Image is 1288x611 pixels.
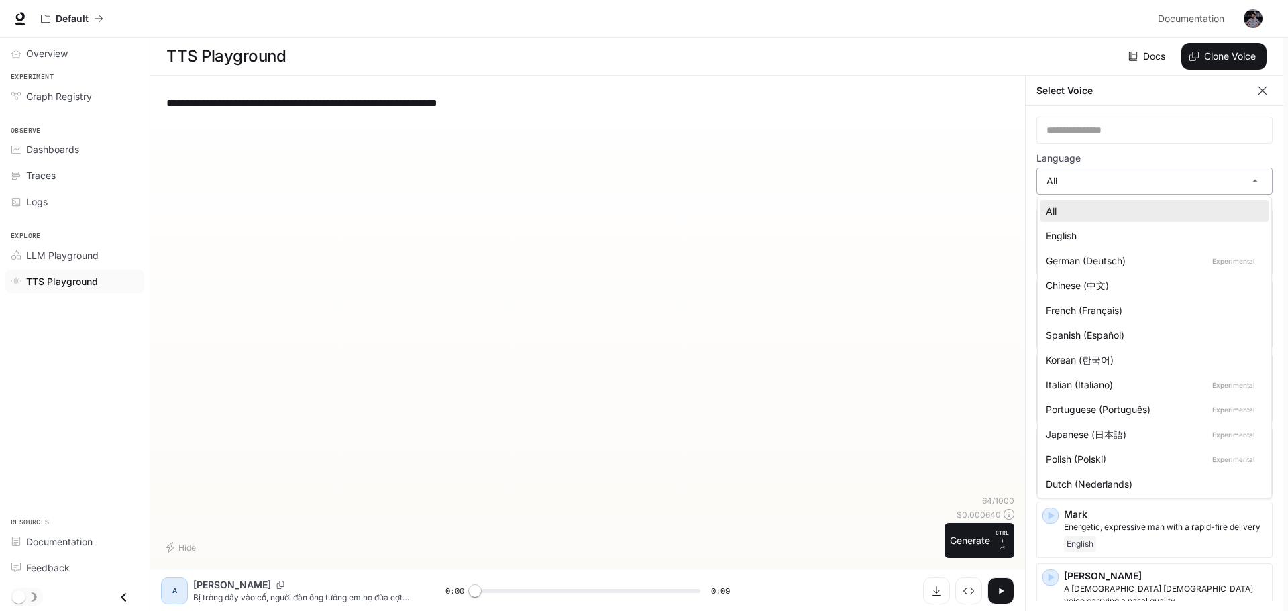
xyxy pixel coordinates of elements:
p: Experimental [1210,379,1258,391]
p: Experimental [1210,429,1258,441]
div: Polish (Polski) [1046,452,1258,466]
div: Portuguese (Português) [1046,402,1258,416]
p: Experimental [1210,404,1258,416]
div: Korean (한국어) [1046,353,1258,367]
p: Experimental [1210,255,1258,267]
div: Dutch (Nederlands) [1046,477,1258,491]
div: Chinese (中文) [1046,278,1258,292]
div: English [1046,229,1258,243]
div: Japanese (日本語) [1046,427,1258,441]
div: Italian (Italiano) [1046,378,1258,392]
div: German (Deutsch) [1046,254,1258,268]
div: Spanish (Español) [1046,328,1258,342]
div: French (Français) [1046,303,1258,317]
p: Experimental [1210,453,1258,465]
div: All [1046,204,1258,218]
